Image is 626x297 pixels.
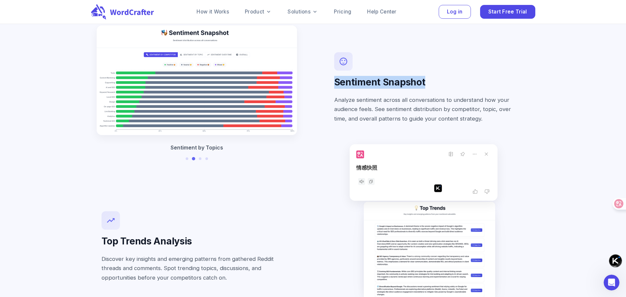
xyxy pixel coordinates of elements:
a: Pricing [334,8,351,16]
p: Analyze sentiment across all conversations to understand how your audience feels. See sentiment d... [334,95,525,124]
a: Product [245,8,272,16]
span: Log in [447,8,463,16]
p: Discover key insights and emerging patterns from gathered Reddit threads and comments. Spot trend... [102,254,292,283]
h4: Top Trends Analysis [102,235,292,248]
h4: Sentiment Snapshot [334,76,525,89]
a: How it Works [197,8,229,16]
button: Start Free Trial [480,5,535,19]
iframe: Intercom live chat [604,275,619,290]
img: Sentiment by Topics [97,25,297,135]
a: Help Center [367,8,396,16]
p: Sentiment by Topics [171,144,223,151]
a: Solutions [288,8,318,16]
button: Log in [439,5,471,19]
span: Start Free Trial [488,8,527,16]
